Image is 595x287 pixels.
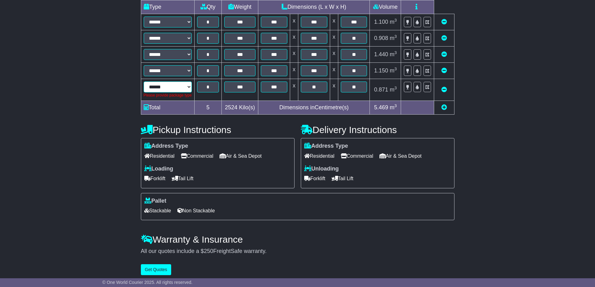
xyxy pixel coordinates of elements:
[394,50,397,55] sup: 3
[394,67,397,71] sup: 3
[330,79,338,101] td: x
[390,87,397,93] span: m
[441,67,447,74] a: Remove this item
[379,151,422,161] span: Air & Sea Depot
[290,79,298,101] td: x
[341,151,373,161] span: Commercial
[301,125,454,135] h4: Delivery Instructions
[374,67,388,74] span: 1.150
[177,206,215,215] span: Non Stackable
[204,248,213,254] span: 250
[141,101,194,115] td: Total
[258,101,370,115] td: Dimensions in Centimetre(s)
[374,87,388,93] span: 0.871
[390,35,397,41] span: m
[390,67,397,74] span: m
[141,248,454,255] div: All our quotes include a $ FreightSafe warranty.
[330,14,338,30] td: x
[290,47,298,63] td: x
[332,174,354,183] span: Tail Lift
[220,151,262,161] span: Air & Sea Depot
[330,63,338,79] td: x
[374,104,388,111] span: 5.469
[394,18,397,22] sup: 3
[304,174,325,183] span: Forklift
[290,63,298,79] td: x
[194,0,221,14] td: Qty
[441,19,447,25] a: Remove this item
[304,151,335,161] span: Residential
[394,34,397,39] sup: 3
[390,104,397,111] span: m
[374,19,388,25] span: 1.100
[441,87,447,93] a: Remove this item
[102,280,193,285] span: © One World Courier 2025. All rights reserved.
[330,30,338,47] td: x
[374,35,388,41] span: 0.908
[144,151,175,161] span: Residential
[225,104,237,111] span: 2524
[441,35,447,41] a: Remove this item
[144,206,171,215] span: Stackable
[141,234,454,245] h4: Warranty & Insurance
[194,101,221,115] td: 5
[441,104,447,111] a: Add new item
[290,14,298,30] td: x
[144,166,173,172] label: Loading
[222,101,258,115] td: Kilo(s)
[141,264,171,275] button: Get Quotes
[304,143,348,150] label: Address Type
[390,19,397,25] span: m
[222,0,258,14] td: Weight
[441,51,447,57] a: Remove this item
[290,30,298,47] td: x
[394,86,397,90] sup: 3
[144,174,166,183] span: Forklift
[394,103,397,108] sup: 3
[258,0,370,14] td: Dimensions (L x W x H)
[181,151,213,161] span: Commercial
[304,166,339,172] label: Unloading
[370,0,401,14] td: Volume
[144,92,192,98] div: Please provide package type
[141,125,295,135] h4: Pickup Instructions
[390,51,397,57] span: m
[144,198,166,205] label: Pallet
[374,51,388,57] span: 1.440
[172,174,194,183] span: Tail Lift
[330,47,338,63] td: x
[144,143,188,150] label: Address Type
[141,0,194,14] td: Type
